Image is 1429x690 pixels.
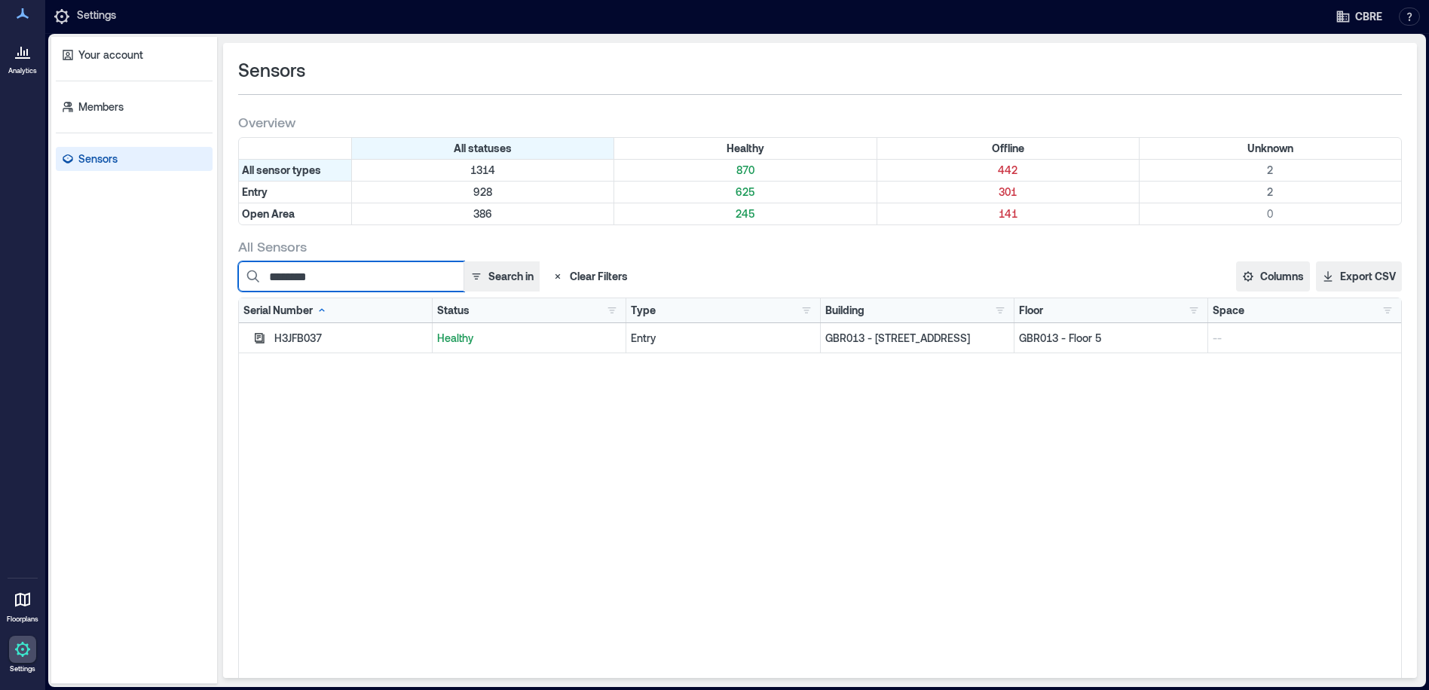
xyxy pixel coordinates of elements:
[239,182,352,203] div: Filter by Type: Entry
[1213,303,1244,318] div: Space
[5,631,41,678] a: Settings
[1140,182,1401,203] div: Filter by Type: Entry & Status: Unknown
[617,206,873,221] p: 245
[56,43,213,67] a: Your account
[352,138,614,159] div: All statuses
[355,185,610,200] p: 928
[355,163,610,178] p: 1314
[437,303,470,318] div: Status
[614,138,877,159] div: Filter by Status: Healthy
[239,203,352,224] div: Filter by Type: Open Area
[1143,163,1398,178] p: 2
[1213,331,1397,346] p: --
[1331,5,1387,29] button: CBRE
[825,331,1009,346] p: GBR013 - [STREET_ADDRESS]
[1019,303,1043,318] div: Floor
[877,203,1140,224] div: Filter by Type: Open Area & Status: Offline
[617,163,873,178] p: 870
[238,237,307,255] span: All Sensors
[2,582,43,628] a: Floorplans
[614,182,877,203] div: Filter by Type: Entry & Status: Healthy
[78,151,118,166] p: Sensors
[546,261,634,292] button: Clear Filters
[880,163,1136,178] p: 442
[274,331,427,346] div: H3JFB037
[464,261,540,292] button: Search in
[877,138,1140,159] div: Filter by Status: Offline
[7,615,38,624] p: Floorplans
[78,47,143,63] p: Your account
[437,331,621,346] p: Healthy
[1355,9,1382,24] span: CBRE
[825,303,864,318] div: Building
[631,331,815,346] div: Entry
[56,95,213,119] a: Members
[238,113,295,131] span: Overview
[631,303,656,318] div: Type
[1140,203,1401,224] div: Filter by Type: Open Area & Status: Unknown (0 sensors)
[355,206,610,221] p: 386
[877,182,1140,203] div: Filter by Type: Entry & Status: Offline
[1143,185,1398,200] p: 2
[1019,331,1203,346] p: GBR013 - Floor 5
[243,303,328,318] div: Serial Number
[78,99,124,114] p: Members
[8,66,37,75] p: Analytics
[1316,261,1402,292] button: Export CSV
[614,203,877,224] div: Filter by Type: Open Area & Status: Healthy
[56,147,213,171] a: Sensors
[238,58,305,82] span: Sensors
[239,160,352,181] div: All sensor types
[880,185,1136,200] p: 301
[77,8,116,26] p: Settings
[1236,261,1310,292] button: Columns
[617,185,873,200] p: 625
[4,33,41,80] a: Analytics
[880,206,1136,221] p: 141
[1140,138,1401,159] div: Filter by Status: Unknown
[10,664,35,673] p: Settings
[1143,206,1398,221] p: 0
